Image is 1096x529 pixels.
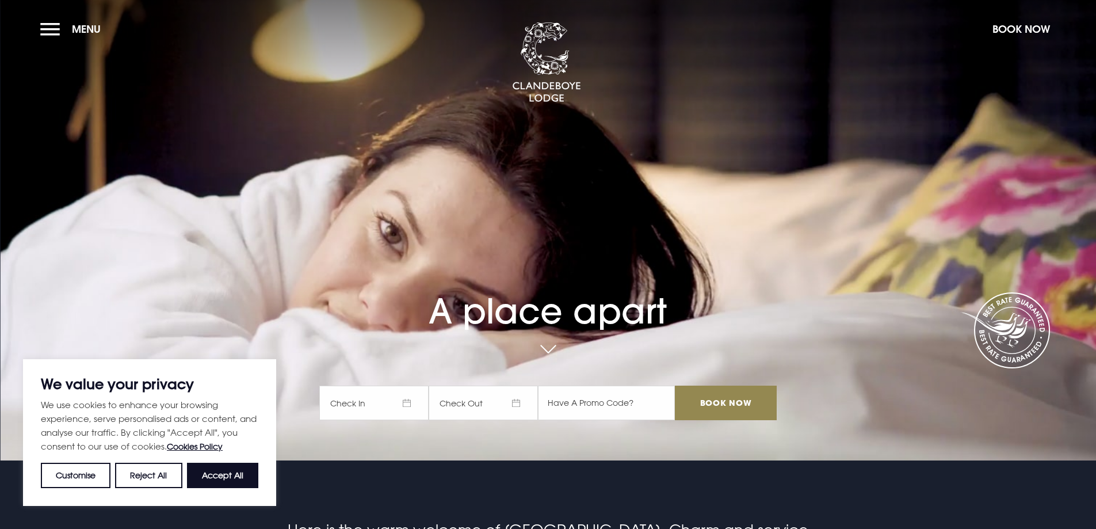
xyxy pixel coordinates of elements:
[23,359,276,506] div: We value your privacy
[319,386,429,420] span: Check In
[675,386,776,420] input: Book Now
[115,463,182,488] button: Reject All
[429,386,538,420] span: Check Out
[319,258,776,332] h1: A place apart
[40,17,106,41] button: Menu
[41,377,258,391] p: We value your privacy
[72,22,101,36] span: Menu
[987,17,1056,41] button: Book Now
[187,463,258,488] button: Accept All
[41,463,110,488] button: Customise
[41,398,258,454] p: We use cookies to enhance your browsing experience, serve personalised ads or content, and analys...
[167,442,223,451] a: Cookies Policy
[512,22,581,103] img: Clandeboye Lodge
[538,386,675,420] input: Have A Promo Code?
